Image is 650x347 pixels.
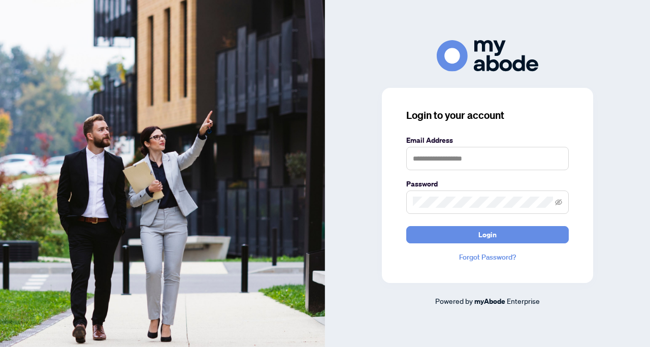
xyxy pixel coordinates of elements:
span: eye-invisible [555,199,562,206]
span: Powered by [435,296,473,305]
a: myAbode [474,296,505,307]
img: ma-logo [437,40,538,71]
a: Forgot Password? [406,251,569,263]
span: Enterprise [507,296,540,305]
label: Password [406,178,569,190]
h3: Login to your account [406,108,569,122]
span: Login [478,227,497,243]
label: Email Address [406,135,569,146]
button: Login [406,226,569,243]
